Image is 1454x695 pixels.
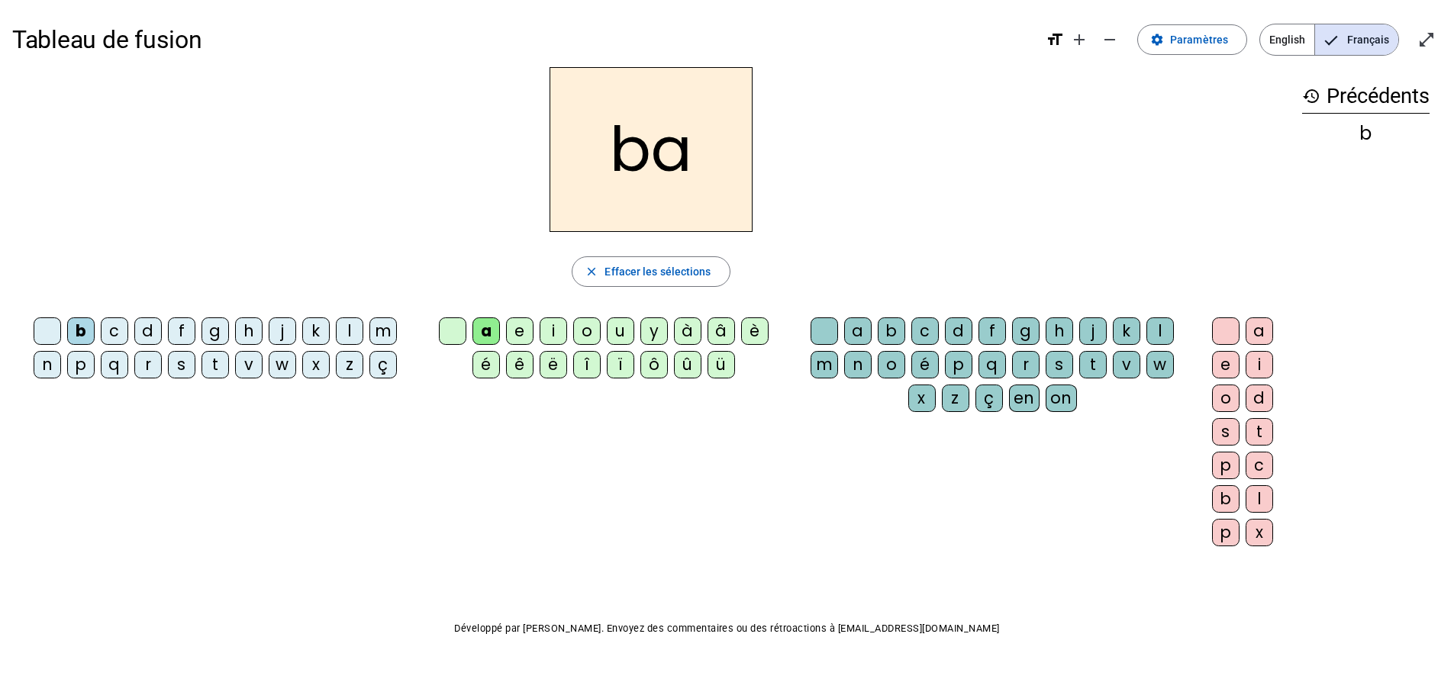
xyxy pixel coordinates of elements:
[572,256,730,287] button: Effacer les sélections
[302,317,330,345] div: k
[911,317,939,345] div: c
[472,317,500,345] div: a
[1246,519,1273,546] div: x
[607,351,634,378] div: ï
[1246,385,1273,412] div: d
[1101,31,1119,49] mat-icon: remove
[369,351,397,378] div: ç
[168,317,195,345] div: f
[978,317,1006,345] div: f
[1150,33,1164,47] mat-icon: settings
[1417,31,1436,49] mat-icon: open_in_full
[1046,317,1073,345] div: h
[573,317,601,345] div: o
[506,351,534,378] div: ê
[878,351,905,378] div: o
[1246,452,1273,479] div: c
[878,317,905,345] div: b
[201,351,229,378] div: t
[1064,24,1095,55] button: Augmenter la taille de la police
[101,317,128,345] div: c
[540,317,567,345] div: i
[1212,385,1240,412] div: o
[1246,351,1273,378] div: i
[269,317,296,345] div: j
[1212,519,1240,546] div: p
[1212,418,1240,446] div: s
[1046,31,1064,49] mat-icon: format_size
[844,317,872,345] div: a
[908,385,936,412] div: x
[1212,351,1240,378] div: e
[1302,87,1320,105] mat-icon: history
[942,385,969,412] div: z
[12,15,1033,64] h1: Tableau de fusion
[506,317,534,345] div: e
[540,351,567,378] div: ë
[844,351,872,378] div: n
[269,351,296,378] div: w
[604,262,711,281] span: Effacer les sélections
[67,317,95,345] div: b
[975,385,1003,412] div: ç
[34,351,61,378] div: n
[911,351,939,378] div: é
[640,351,668,378] div: ô
[201,317,229,345] div: g
[336,317,363,345] div: l
[1113,351,1140,378] div: v
[708,351,735,378] div: ü
[1302,79,1430,114] h3: Précédents
[1046,385,1077,412] div: on
[1315,24,1398,55] span: Français
[607,317,634,345] div: u
[708,317,735,345] div: â
[1302,124,1430,143] div: b
[336,351,363,378] div: z
[235,351,263,378] div: v
[978,351,1006,378] div: q
[1146,351,1174,378] div: w
[101,351,128,378] div: q
[811,351,838,378] div: m
[1246,485,1273,513] div: l
[302,351,330,378] div: x
[1146,317,1174,345] div: l
[1137,24,1247,55] button: Paramètres
[1070,31,1088,49] mat-icon: add
[674,351,701,378] div: û
[369,317,397,345] div: m
[235,317,263,345] div: h
[168,351,195,378] div: s
[674,317,701,345] div: à
[585,265,598,278] mat-icon: close
[1411,24,1442,55] button: Entrer en plein écran
[134,317,162,345] div: d
[1170,31,1228,49] span: Paramètres
[945,317,972,345] div: d
[472,351,500,378] div: é
[573,351,601,378] div: î
[1046,351,1073,378] div: s
[67,351,95,378] div: p
[741,317,769,345] div: è
[1113,317,1140,345] div: k
[1012,317,1040,345] div: g
[1009,385,1040,412] div: en
[12,619,1442,638] p: Développé par [PERSON_NAME]. Envoyez des commentaires ou des rétroactions à [EMAIL_ADDRESS][DOMAI...
[550,67,753,232] h2: ba
[640,317,668,345] div: y
[1259,24,1399,56] mat-button-toggle-group: Language selection
[1212,452,1240,479] div: p
[1212,485,1240,513] div: b
[1246,418,1273,446] div: t
[1079,351,1107,378] div: t
[1079,317,1107,345] div: j
[1260,24,1314,55] span: English
[134,351,162,378] div: r
[1246,317,1273,345] div: a
[945,351,972,378] div: p
[1095,24,1125,55] button: Diminuer la taille de la police
[1012,351,1040,378] div: r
